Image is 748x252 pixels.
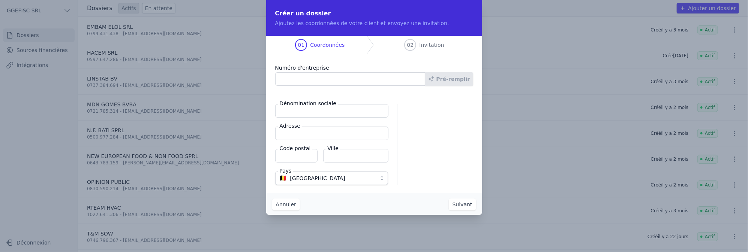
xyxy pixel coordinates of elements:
[278,122,302,130] label: Adresse
[298,41,305,49] span: 01
[310,41,345,49] span: Coordonnées
[272,198,300,210] button: Annuler
[419,41,444,49] span: Invitation
[278,100,338,107] label: Dénomination sociale
[278,167,293,174] label: Pays
[407,41,414,49] span: 02
[275,63,473,72] label: Numéro d'entreprise
[280,176,287,180] span: 🇧🇪
[275,19,473,27] p: Ajoutez les coordonnées de votre client et envoyez une invitation.
[290,174,345,183] span: [GEOGRAPHIC_DATA]
[266,36,482,54] nav: Progress
[425,72,473,86] button: Pré-remplir
[326,145,340,152] label: Ville
[275,9,473,18] h2: Créer un dossier
[275,171,388,185] button: 🇧🇪 [GEOGRAPHIC_DATA]
[449,198,476,210] button: Suivant
[278,145,312,152] label: Code postal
